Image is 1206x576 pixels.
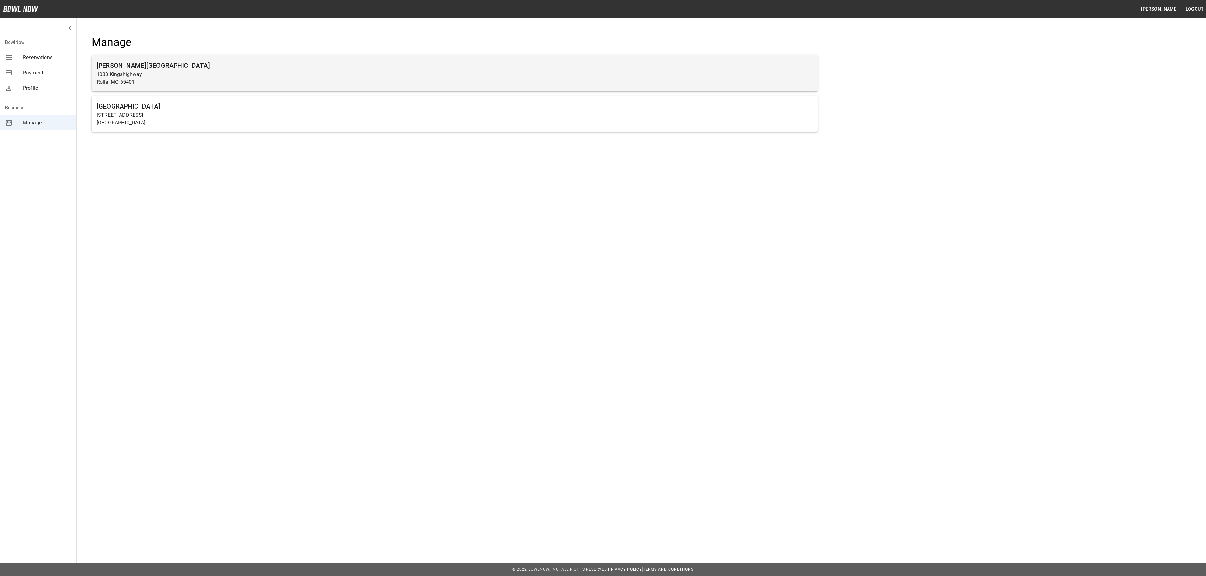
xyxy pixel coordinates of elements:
h6: [PERSON_NAME][GEOGRAPHIC_DATA] [97,60,813,71]
h6: [GEOGRAPHIC_DATA] [97,101,813,111]
span: Reservations [23,54,71,61]
button: [PERSON_NAME] [1139,3,1180,15]
a: Privacy Policy [608,567,642,572]
a: Terms and Conditions [643,567,694,572]
img: logo [3,6,38,12]
span: © 2022 BowlNow, Inc. All Rights Reserved. [512,567,608,572]
p: Rolla, MO 65401 [97,78,813,86]
p: 1038 Kingshighway [97,71,813,78]
h4: Manage [92,36,818,49]
span: Profile [23,84,71,92]
p: [STREET_ADDRESS] [97,111,813,119]
span: Manage [23,119,71,127]
p: [GEOGRAPHIC_DATA] [97,119,813,127]
span: Payment [23,69,71,77]
button: Logout [1183,3,1206,15]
